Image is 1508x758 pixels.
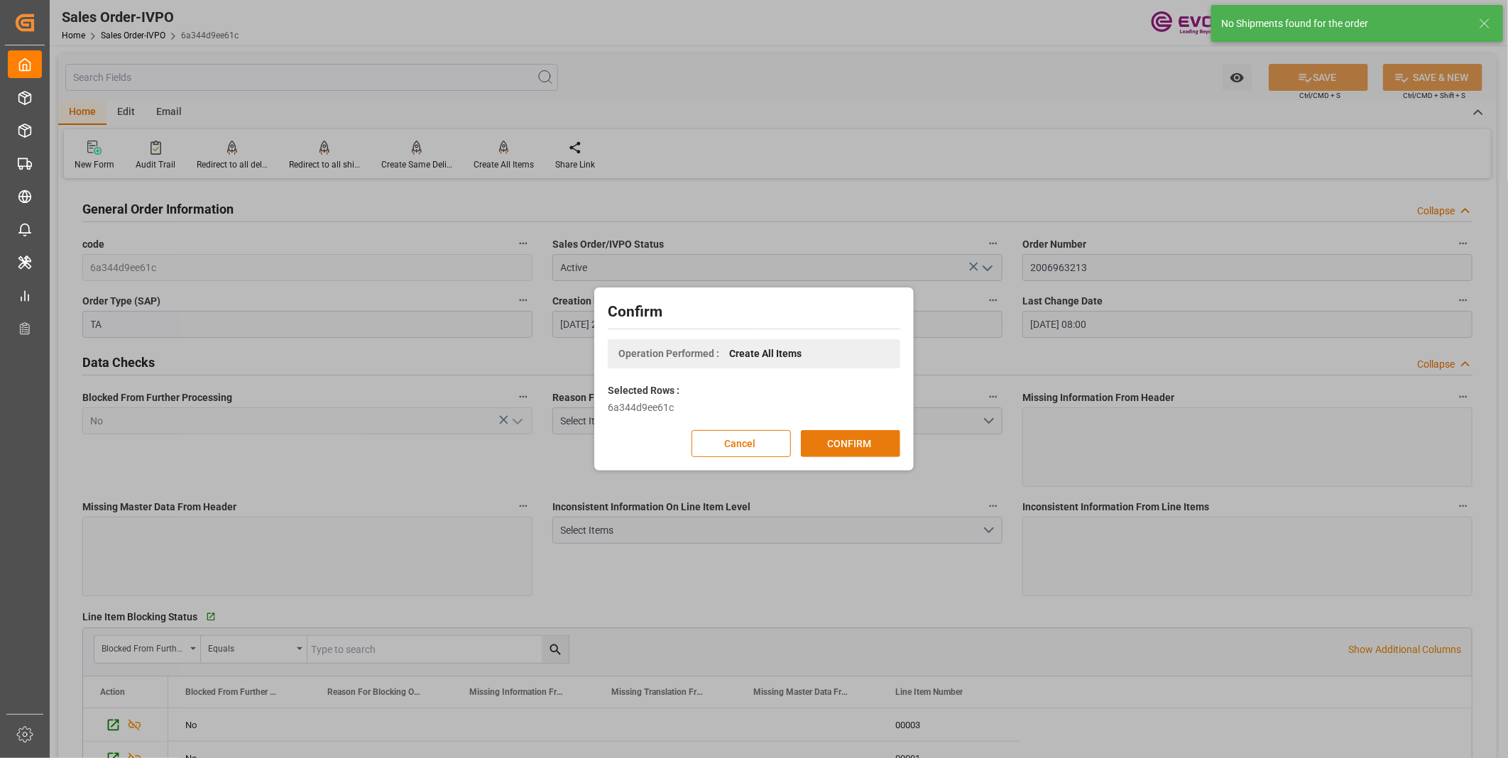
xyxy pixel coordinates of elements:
[692,430,791,457] button: Cancel
[1221,16,1465,31] div: No Shipments found for the order
[608,301,900,324] h2: Confirm
[729,346,802,361] span: Create All Items
[608,400,900,415] div: 6a344d9ee61c
[618,346,719,361] span: Operation Performed :
[801,430,900,457] button: CONFIRM
[608,383,679,398] label: Selected Rows :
